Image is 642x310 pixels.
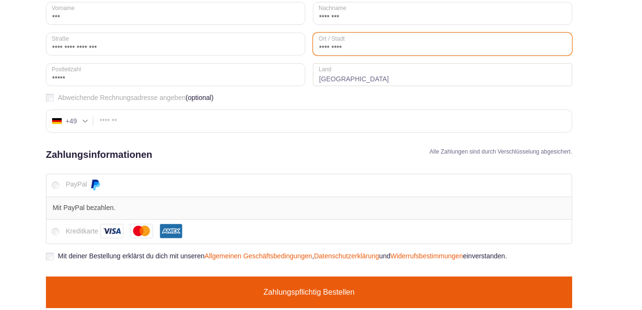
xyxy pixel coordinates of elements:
[205,252,312,260] a: Allgemeinen Geschäftsbedingungen
[100,224,123,238] img: Visa
[430,147,572,156] h4: Alle Zahlungen sind durch Verschlüsselung abgesichert.
[66,227,185,235] label: Kreditkarte
[46,253,54,260] input: Mit deiner Bestellung erklärst du dich mit unserenAllgemeinen Geschäftsbedingungen,Datenschutzerk...
[160,224,182,238] img: American Express
[46,94,54,101] input: Abweichende Rechnungsadresse angeben(optional)
[46,94,572,102] label: Abweichende Rechnungsadresse angeben
[66,118,77,124] div: +49
[46,110,93,132] div: Germany (Deutschland): +49
[314,252,379,260] a: Datenschutzerklärung
[313,63,572,86] strong: [GEOGRAPHIC_DATA]
[66,180,103,188] label: PayPal
[46,277,572,308] button: Zahlungspflichtig bestellen
[186,94,213,102] span: (optional)
[58,252,507,260] span: Mit deiner Bestellung erklärst du dich mit unseren , und einverstanden.
[89,179,101,190] img: PayPal
[46,147,152,162] h2: Zahlungsinformationen
[390,252,463,260] a: Widerrufsbestimmungen
[53,203,565,213] p: Mit PayPal bezahlen.
[130,224,153,238] img: Mastercard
